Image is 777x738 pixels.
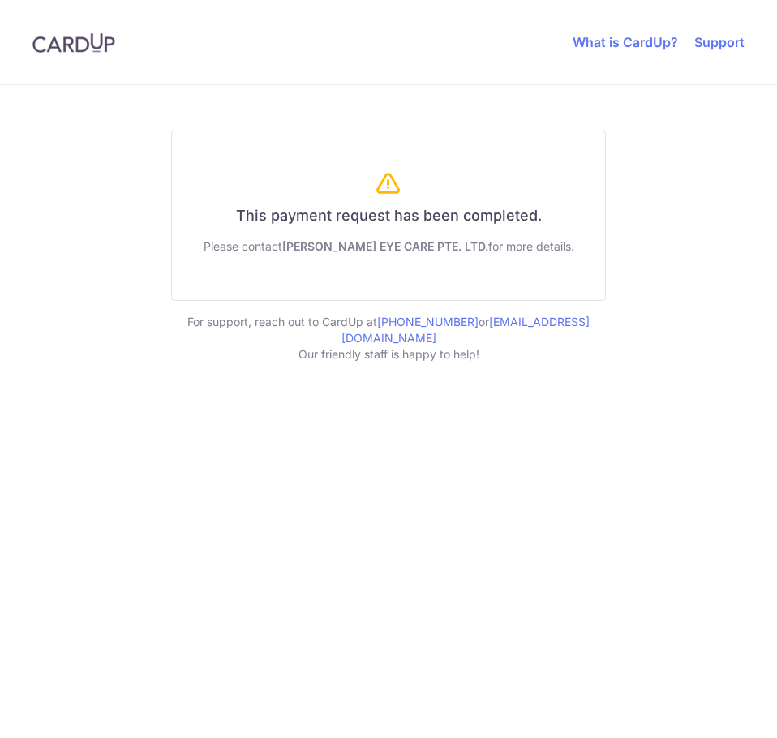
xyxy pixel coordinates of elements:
[377,315,479,328] a: [PHONE_NUMBER]
[191,207,586,225] h6: This payment request has been completed.
[341,315,590,345] a: [EMAIL_ADDRESS][DOMAIN_NAME]
[673,689,761,730] iframe: Opens a widget where you can find more information
[171,314,606,346] p: For support, reach out to CardUp at or
[32,33,115,53] img: CardUp Logo
[282,239,488,253] span: [PERSON_NAME] EYE CARE PTE. LTD.
[573,34,678,50] a: What is CardUp?
[694,34,745,50] a: Support
[191,238,586,255] div: Please contact for more details.
[171,346,606,363] p: Our friendly staff is happy to help!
